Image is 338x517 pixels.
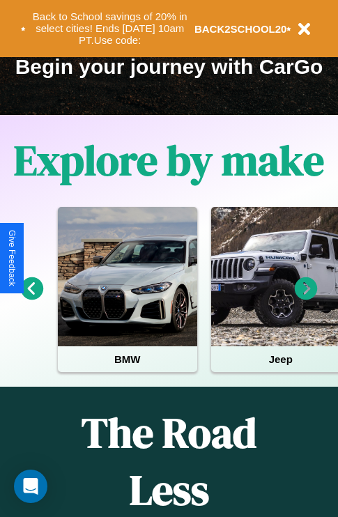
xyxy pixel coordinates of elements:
div: Open Intercom Messenger [14,470,47,503]
h4: BMW [58,346,197,372]
b: BACK2SCHOOL20 [194,23,287,35]
button: Back to School savings of 20% in select cities! Ends [DATE] 10am PT.Use code: [26,7,194,50]
div: Give Feedback [7,230,17,286]
h1: Explore by make [14,132,324,189]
